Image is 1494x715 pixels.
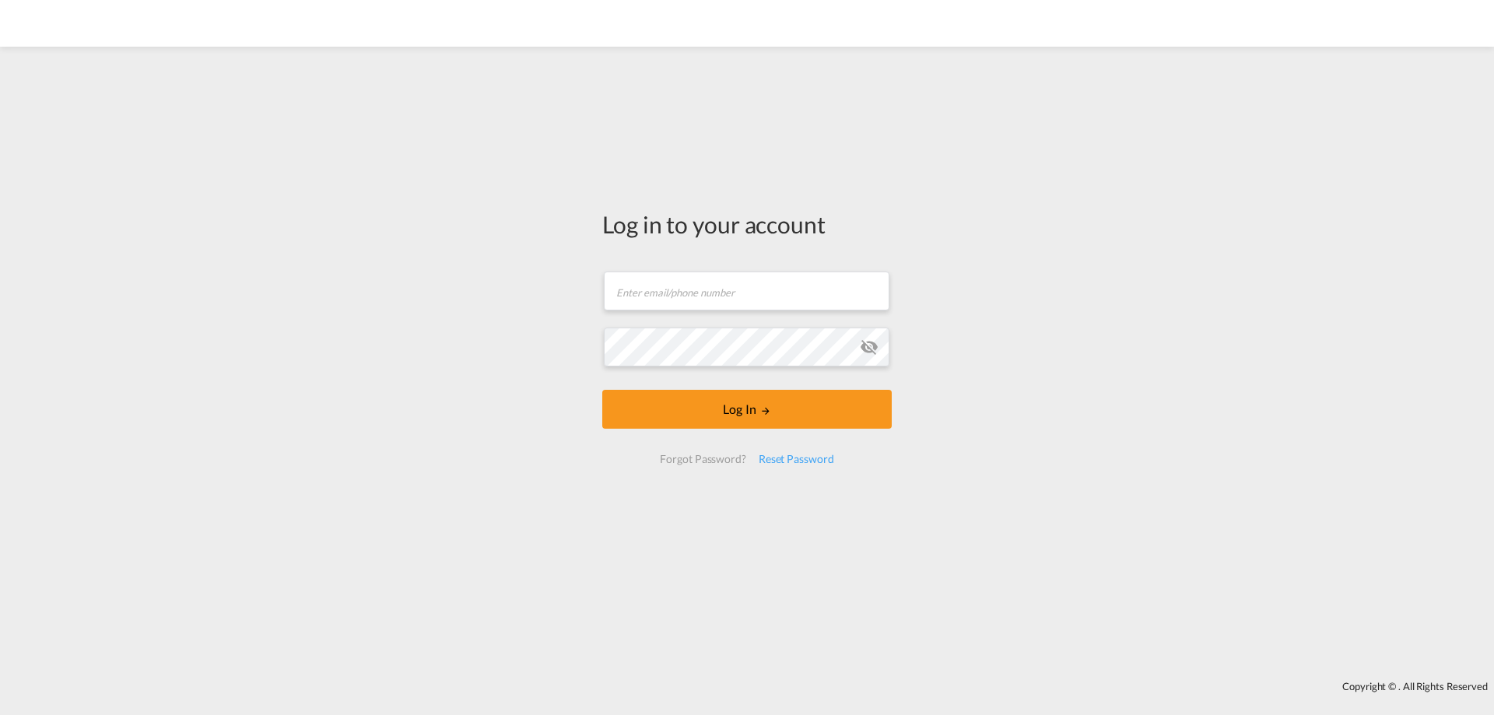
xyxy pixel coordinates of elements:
div: Forgot Password? [654,445,752,473]
input: Enter email/phone number [604,272,889,310]
button: LOGIN [602,390,892,429]
div: Log in to your account [602,208,892,240]
div: Reset Password [752,445,840,473]
md-icon: icon-eye-off [860,338,879,356]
